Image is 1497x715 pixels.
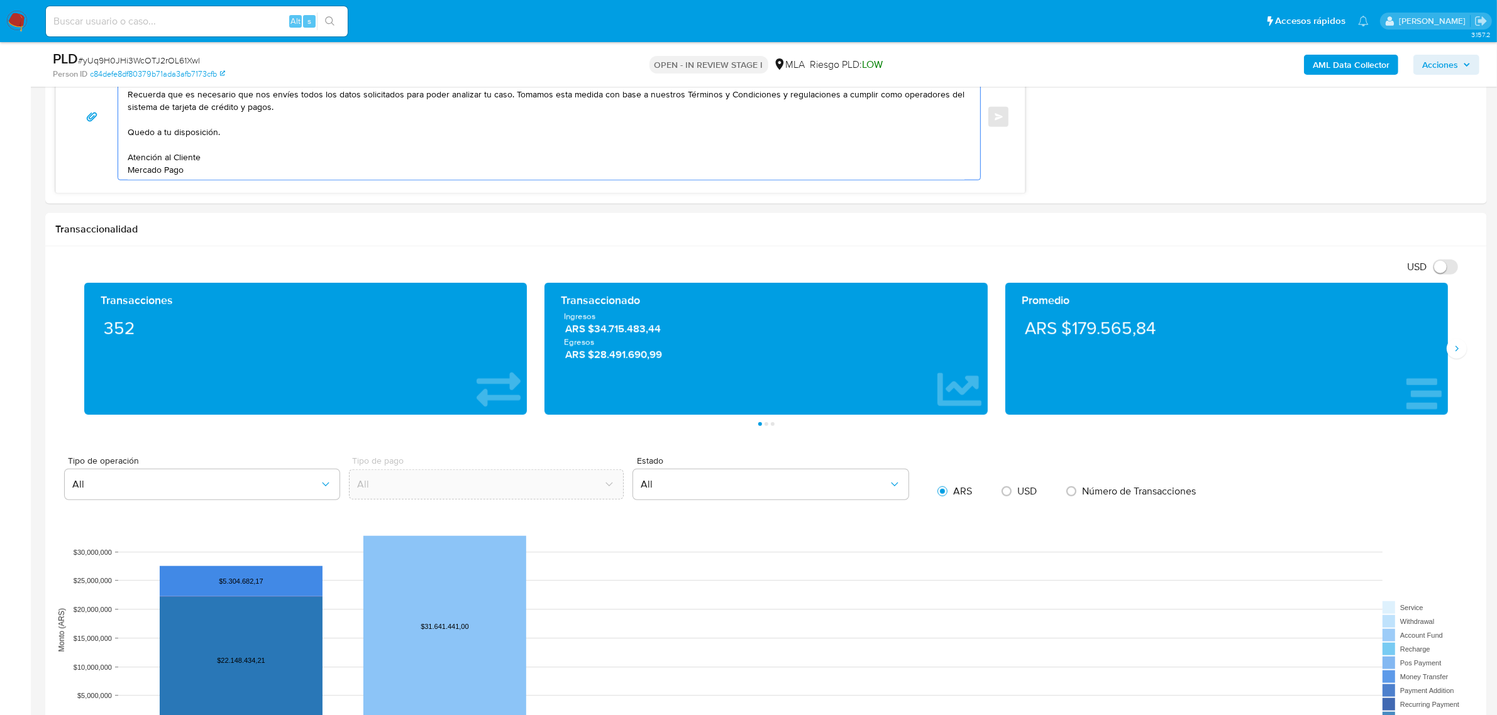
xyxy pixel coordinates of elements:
[1413,55,1479,75] button: Acciones
[317,13,343,30] button: search-icon
[46,13,348,30] input: Buscar usuario o caso...
[55,223,1477,236] h1: Transaccionalidad
[1474,14,1488,28] a: Salir
[307,15,311,27] span: s
[649,56,768,74] p: OPEN - IN REVIEW STAGE I
[128,54,964,180] textarea: Buenas tardes, [PERSON_NAME]. Gracias por esperar nuestra respuesta. A modo de complementar tu re...
[1471,30,1491,40] span: 3.157.2
[1275,14,1345,28] span: Accesos rápidos
[1358,16,1369,26] a: Notificaciones
[78,54,200,67] span: # yUq9H0JHi3WcOTJ2rOL61Xwl
[863,57,883,72] span: LOW
[1304,55,1398,75] button: AML Data Collector
[290,15,301,27] span: Alt
[53,48,78,68] b: PLD
[53,68,87,80] b: Person ID
[773,58,805,72] div: MLA
[1422,55,1458,75] span: Acciones
[90,68,225,80] a: c84defe8df80379b71ada3afb7173cfb
[1399,15,1470,27] p: roxana.vasquez@mercadolibre.com
[810,58,883,72] span: Riesgo PLD:
[1313,55,1389,75] b: AML Data Collector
